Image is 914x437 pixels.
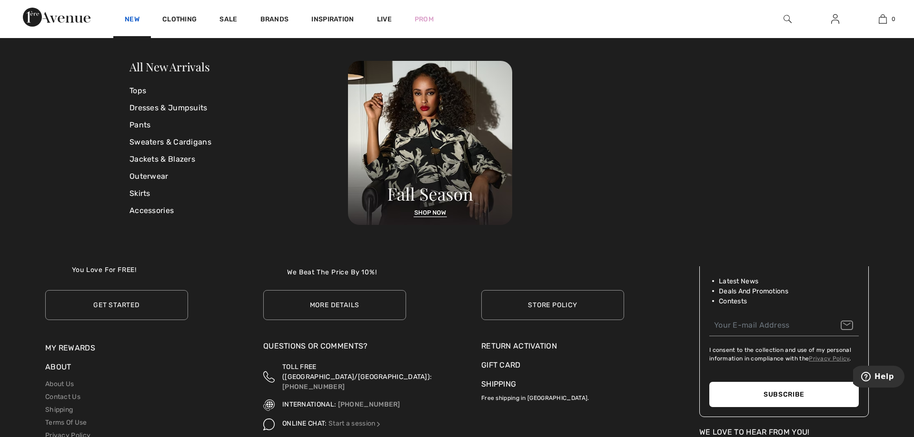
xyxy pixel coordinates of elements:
[853,366,904,389] iframe: Opens a widget where you can find more information
[23,8,90,27] img: 1ère Avenue
[719,286,788,296] span: Deals And Promotions
[282,383,345,391] a: [PHONE_NUMBER]
[129,117,348,134] a: Pants
[45,380,74,388] a: About Us
[260,15,289,25] a: Brands
[125,15,139,25] a: New
[709,315,859,336] input: Your E-mail Address
[263,290,406,320] a: More Details
[45,361,188,378] div: About
[263,362,275,392] img: Toll Free (Canada/US)
[263,340,406,357] div: Questions or Comments?
[129,134,348,151] a: Sweaters & Cardigans
[481,340,624,352] a: Return Activation
[129,99,348,117] a: Dresses & Jumpsuits
[287,267,406,286] p: We Beat The Price By 10%!
[282,363,432,381] span: TOLL FREE ([GEOGRAPHIC_DATA]/[GEOGRAPHIC_DATA]):
[831,13,839,25] img: My Info
[263,418,275,430] img: Online Chat
[263,399,275,411] img: International
[719,276,758,286] span: Latest News
[481,379,516,388] a: Shipping
[481,290,624,320] a: Store Policy
[824,13,847,25] a: Sign In
[375,421,382,427] img: Online Chat
[859,13,906,25] a: 0
[45,406,73,414] a: Shipping
[129,185,348,202] a: Skirts
[162,15,197,25] a: Clothing
[129,168,348,185] a: Outerwear
[809,355,849,362] a: Privacy Policy
[129,151,348,168] a: Jackets & Blazers
[45,290,188,320] a: Get Started
[45,343,95,352] a: My Rewards
[709,382,859,407] button: Subscribe
[784,13,792,25] img: search the website
[377,14,392,24] a: Live
[129,202,348,219] a: Accessories
[481,359,624,371] a: Gift Card
[129,82,348,99] a: Tops
[892,15,895,23] span: 0
[282,400,336,408] span: INTERNATIONAL:
[348,61,512,225] img: 250825120107_a8d8ca038cac6.jpg
[415,14,434,24] a: Prom
[282,419,327,427] span: ONLINE CHAT:
[311,15,354,25] span: Inspiration
[879,13,887,25] img: My Bag
[481,390,624,402] p: Free shipping in [GEOGRAPHIC_DATA].
[129,59,209,74] a: All New Arrivals
[72,255,188,274] p: Collect Rewards To Order What You Love For FREE!
[45,393,80,401] a: Contact Us
[719,296,747,306] span: Contests
[219,15,237,25] a: Sale
[328,419,382,427] a: Start a session
[45,418,87,427] a: Terms Of Use
[709,346,859,363] label: I consent to the collection and use of my personal information in compliance with the .
[338,400,400,408] a: [PHONE_NUMBER]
